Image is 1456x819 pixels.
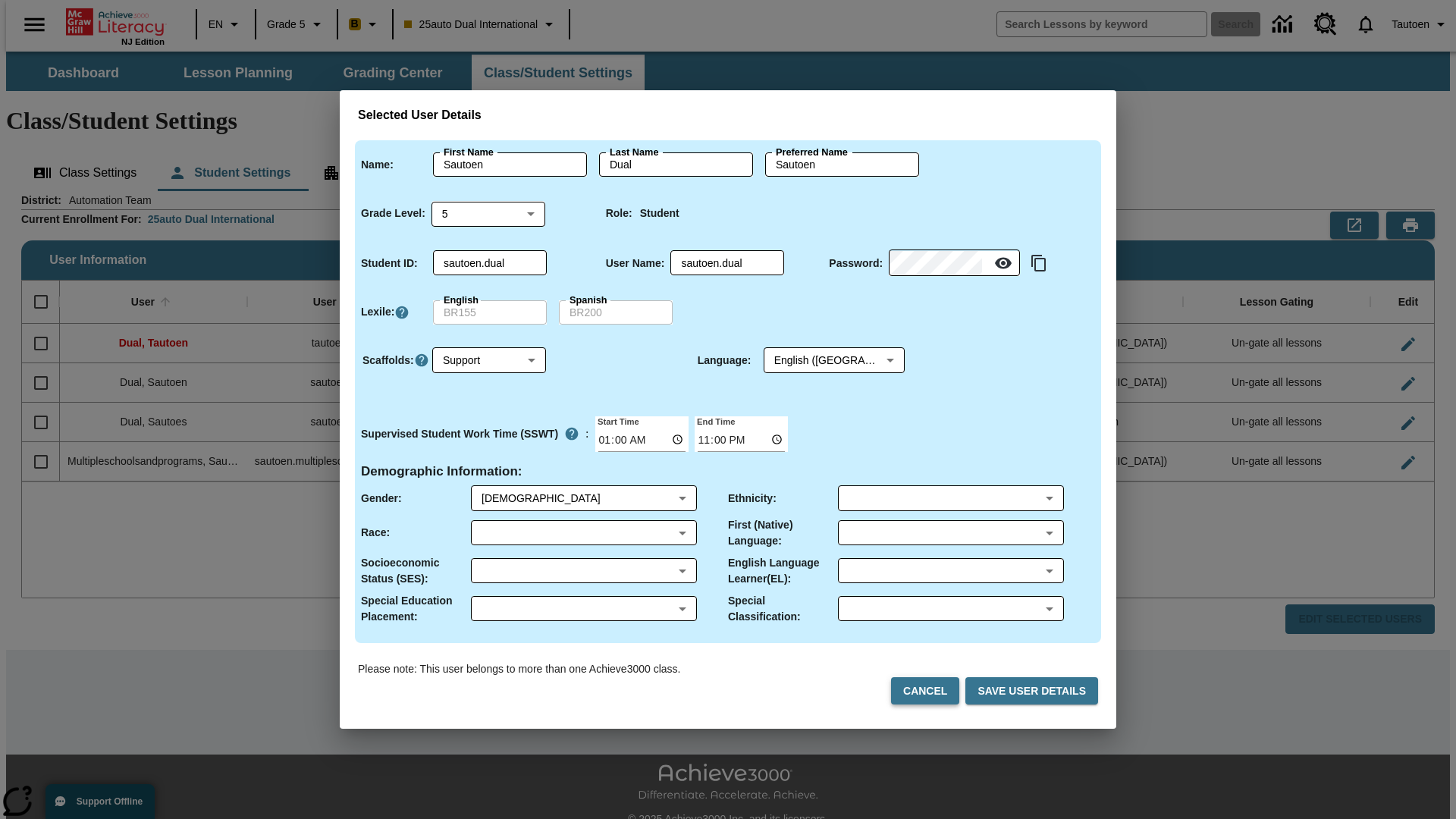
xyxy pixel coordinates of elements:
p: First (Native) Language : [728,517,838,549]
p: Special Education Placement : [361,593,471,625]
p: User Name : [606,256,665,271]
label: Spanish [570,293,607,307]
div: Support [432,348,546,373]
button: Reveal Password [988,248,1018,278]
button: Supervised Student Work Time is the timeframe when students can take LevelSet and when lessons ar... [558,420,585,447]
h4: Demographic Information : [361,464,522,480]
div: Password [889,251,1020,276]
div: Female [482,491,673,506]
div: English ([GEOGRAPHIC_DATA]) [764,348,905,373]
div: Language [764,348,905,373]
button: Save User Details [965,677,1098,705]
p: Race : [361,525,390,541]
label: Start Time [595,415,639,427]
a: Click here to know more about Lexiles, Will open in new tab [394,305,409,320]
p: Student [640,206,679,221]
p: Password : [829,256,883,271]
h3: Selected User Details [358,108,1098,123]
p: Ethnicity : [728,491,777,507]
label: End Time [695,415,735,427]
div: User Name [670,251,784,275]
p: Gender : [361,491,402,507]
p: Scaffolds : [362,353,414,369]
p: Supervised Student Work Time (SSWT) [361,426,558,442]
p: Socioeconomic Status (SES) : [361,555,471,587]
p: Name : [361,157,394,173]
div: Student ID [433,251,547,275]
p: Special Classification : [728,593,838,625]
button: Copy text to clipboard [1026,250,1052,276]
p: English Language Learner(EL) : [728,555,838,587]
div: : [361,420,589,447]
p: Role : [606,206,632,221]
p: Lexile : [361,304,394,320]
p: Please note: This user belongs to more than one Achieve3000 class. [358,661,680,677]
p: Grade Level : [361,206,425,221]
button: Click here to know more about Scaffolds [414,353,429,369]
label: Last Name [610,146,658,159]
button: Cancel [891,677,959,705]
label: First Name [444,146,494,159]
div: Grade Level [431,201,545,226]
p: Language : [698,353,752,369]
div: 5 [431,201,545,226]
p: Student ID : [361,256,418,271]
div: Scaffolds [432,348,546,373]
label: English [444,293,479,307]
label: Preferred Name [776,146,848,159]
